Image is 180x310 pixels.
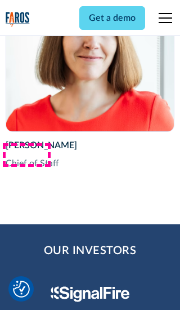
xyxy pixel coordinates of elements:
[6,12,30,28] a: home
[152,5,174,32] div: menu
[79,6,145,30] a: Get a demo
[6,157,175,170] div: Chief of Staff
[51,286,130,302] img: Signal Fire Logo
[44,242,137,259] h2: Our Investors
[13,281,30,298] img: Revisit consent button
[6,12,30,28] img: Logo of the analytics and reporting company Faros.
[13,281,30,298] button: Cookie Settings
[6,139,175,152] div: [PERSON_NAME]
